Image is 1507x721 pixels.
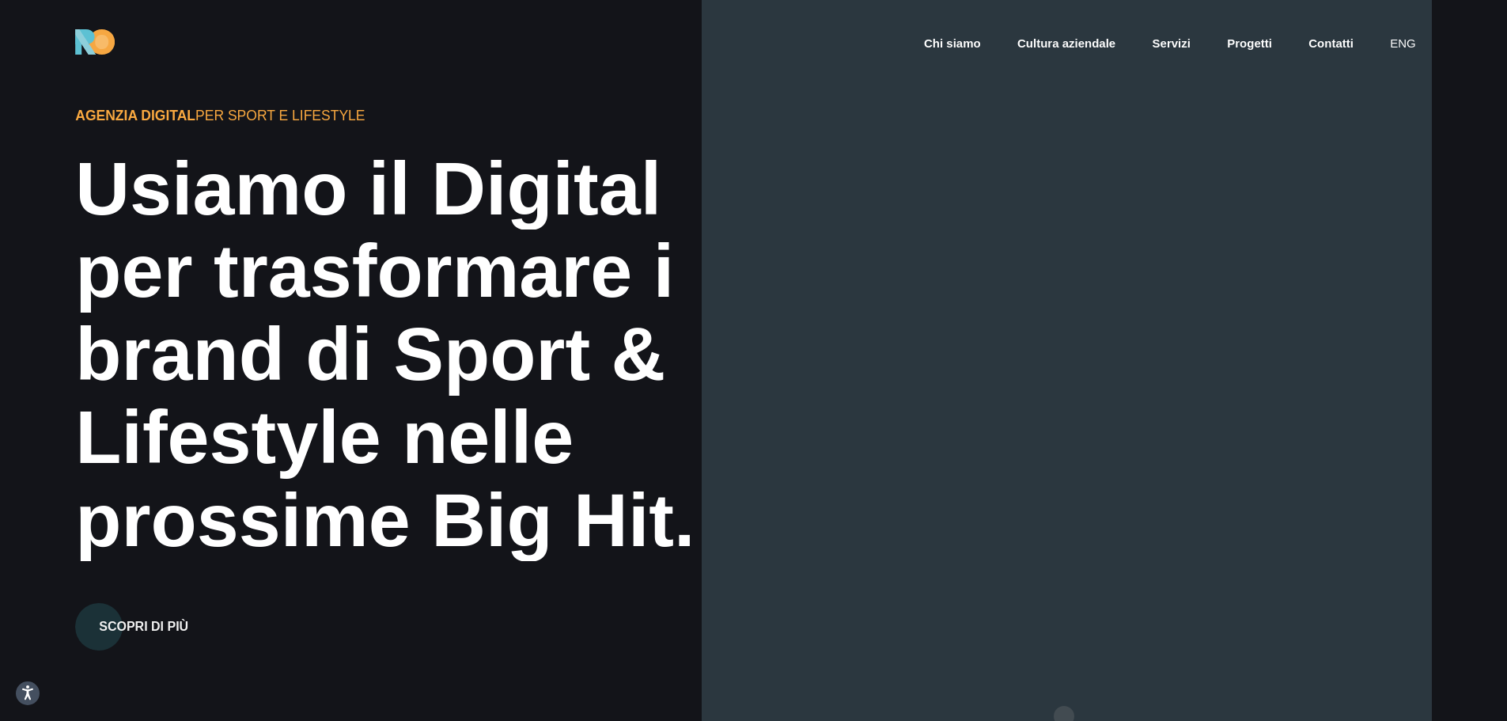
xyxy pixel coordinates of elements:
[75,230,824,313] div: per trasformare i
[1225,35,1274,53] a: Progetti
[75,396,824,479] div: Lifestyle nelle
[75,603,212,651] button: Scopri di più
[75,108,195,123] span: Agenzia Digital
[75,105,640,126] div: per Sport e Lifestyle
[1016,35,1117,53] a: Cultura aziendale
[1307,35,1355,53] a: Contatti
[75,582,212,651] a: Scopri di più
[75,479,824,562] div: prossime Big Hit.
[1151,35,1192,53] a: Servizi
[75,147,824,230] div: Usiamo il Digital
[75,313,824,396] div: brand di Sport &
[1388,35,1418,53] a: eng
[75,29,115,55] img: Ride On Agency
[922,35,983,53] a: Chi siamo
